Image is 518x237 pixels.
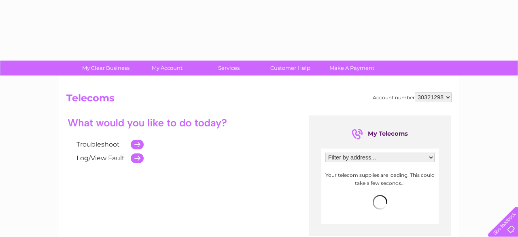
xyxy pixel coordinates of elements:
[72,61,139,76] a: My Clear Business
[318,61,385,76] a: Make A Payment
[134,61,201,76] a: My Account
[325,171,435,187] p: Your telecom supplies are loading. This could take a few seconds...
[257,61,324,76] a: Customer Help
[66,92,452,108] h2: Telecoms
[373,195,387,210] img: loading
[195,61,262,76] a: Services
[76,154,125,162] a: Log/View Fault
[373,92,452,102] div: Account number
[76,141,120,148] a: Troubleshoot
[352,128,408,141] div: My Telecoms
